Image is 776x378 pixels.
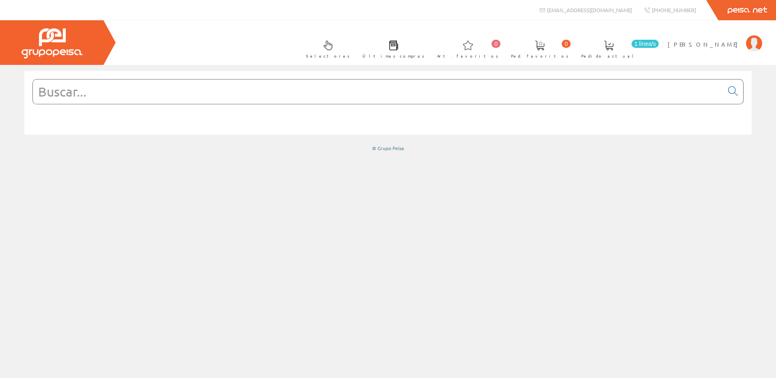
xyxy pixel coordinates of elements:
span: Art. favoritos [437,52,498,60]
img: Grupo Peisa [22,28,82,58]
span: Selectores [306,52,350,60]
span: Últimas compras [362,52,425,60]
a: Selectores [298,34,354,63]
a: Últimas compras [354,34,429,63]
span: 1 línea/s [632,40,659,48]
a: [PERSON_NAME] [668,34,762,41]
span: [EMAIL_ADDRESS][DOMAIN_NAME] [547,6,632,13]
span: 0 [562,40,571,48]
span: 0 [491,40,500,48]
span: [PHONE_NUMBER] [652,6,696,13]
div: © Grupo Peisa [24,145,752,152]
span: Pedido actual [581,52,636,60]
input: Buscar... [33,79,723,104]
span: [PERSON_NAME] [668,40,742,48]
a: 1 línea/s Pedido actual [573,34,661,63]
span: Ped. favoritos [511,52,569,60]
